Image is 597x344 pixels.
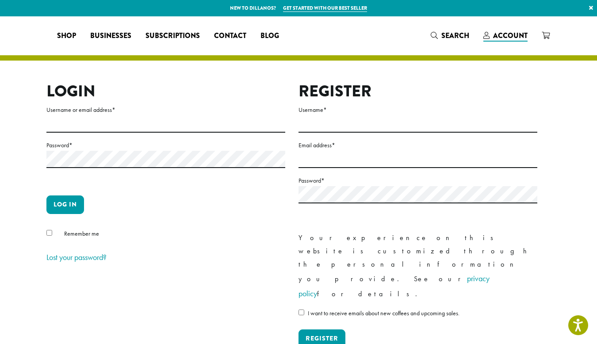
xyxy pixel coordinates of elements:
[46,82,285,101] h2: Login
[283,4,367,12] a: Get started with our best seller
[298,82,537,101] h2: Register
[424,28,476,43] a: Search
[298,140,537,151] label: Email address
[46,104,285,115] label: Username or email address
[214,31,246,42] span: Contact
[260,31,279,42] span: Blog
[298,231,537,301] p: Your experience on this website is customized through the personal information you provide. See o...
[308,309,459,317] span: I want to receive emails about new coffees and upcoming sales.
[64,229,99,237] span: Remember me
[298,175,537,186] label: Password
[298,273,490,298] a: privacy policy
[145,31,200,42] span: Subscriptions
[50,29,83,43] a: Shop
[298,310,304,315] input: I want to receive emails about new coffees and upcoming sales.
[493,31,528,41] span: Account
[57,31,76,42] span: Shop
[46,195,84,214] button: Log in
[298,104,537,115] label: Username
[46,140,285,151] label: Password
[46,252,107,262] a: Lost your password?
[90,31,131,42] span: Businesses
[441,31,469,41] span: Search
